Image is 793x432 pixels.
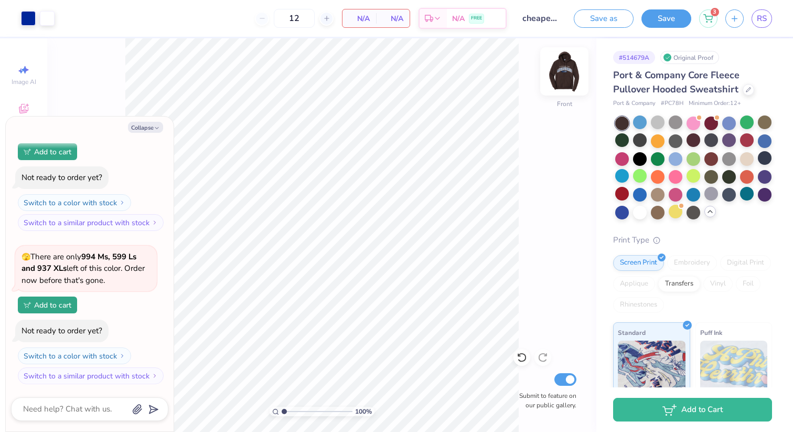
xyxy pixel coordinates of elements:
[18,214,164,231] button: Switch to a similar product with stock
[618,327,646,338] span: Standard
[703,276,733,292] div: Vinyl
[613,297,664,313] div: Rhinestones
[22,325,102,336] div: Not ready to order yet?
[22,251,145,286] span: There are only left of this color. Order now before that's gone.
[700,341,768,393] img: Puff Ink
[700,327,722,338] span: Puff Ink
[557,99,572,109] div: Front
[22,172,102,183] div: Not ready to order yet?
[613,276,655,292] div: Applique
[513,391,576,410] label: Submit to feature on our public gallery.
[471,15,482,22] span: FREE
[752,9,772,28] a: RS
[24,149,31,155] img: Add to cart
[613,255,664,271] div: Screen Print
[152,219,158,226] img: Switch to a similar product with stock
[543,50,585,92] img: Front
[119,353,125,359] img: Switch to a color with stock
[18,347,131,364] button: Switch to a color with stock
[618,341,685,393] img: Standard
[382,13,403,24] span: N/A
[152,373,158,379] img: Switch to a similar product with stock
[18,143,77,160] button: Add to cart
[613,51,655,64] div: # 514679A
[18,297,77,313] button: Add to cart
[689,99,741,108] span: Minimum Order: 12 +
[613,69,740,96] span: Port & Company Core Fleece Pullover Hooded Sweatshirt
[574,9,634,28] button: Save as
[667,255,717,271] div: Embroidery
[736,276,760,292] div: Foil
[711,8,719,16] span: 3
[22,252,30,262] span: 🫣
[613,398,772,422] button: Add to Cart
[613,234,772,246] div: Print Type
[355,407,372,416] span: 100 %
[660,51,719,64] div: Original Proof
[661,99,683,108] span: # PC78H
[757,13,767,25] span: RS
[658,276,700,292] div: Transfers
[515,8,566,29] input: Untitled Design
[613,99,656,108] span: Port & Company
[128,122,163,133] button: Collapse
[274,9,315,28] input: – –
[641,9,691,28] button: Save
[18,367,164,384] button: Switch to a similar product with stock
[18,194,131,211] button: Switch to a color with stock
[24,302,31,308] img: Add to cart
[720,255,771,271] div: Digital Print
[119,199,125,206] img: Switch to a color with stock
[349,13,370,24] span: N/A
[452,13,465,24] span: N/A
[12,78,36,86] span: Image AI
